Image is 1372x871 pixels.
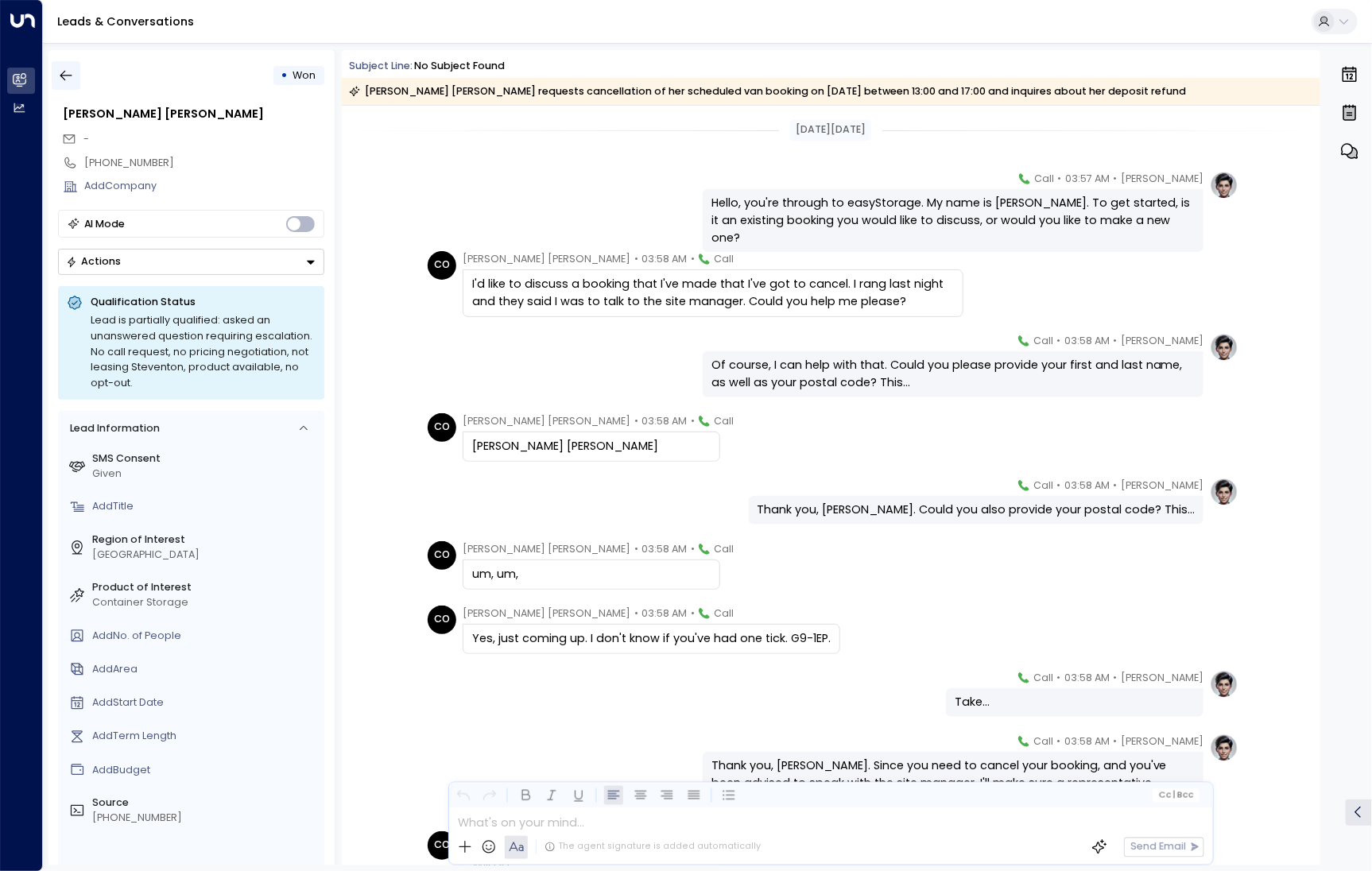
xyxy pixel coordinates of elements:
[428,606,456,634] div: CO
[714,413,734,429] span: Call
[1033,478,1053,494] span: Call
[472,276,954,310] div: I'd like to discuss a booking that I've made that I've got to cancel. I rang last night and they ...
[634,606,638,621] span: •
[1033,734,1053,749] span: Call
[1114,171,1118,187] span: •
[1121,478,1203,494] span: [PERSON_NAME]
[453,786,473,806] button: Undo
[1173,791,1176,800] span: |
[1114,670,1118,686] span: •
[1114,734,1118,749] span: •
[691,251,695,267] span: •
[472,566,711,583] div: um, um,
[428,831,456,860] div: CO
[1065,171,1110,187] span: 03:57 AM
[634,251,638,267] span: •
[1033,333,1053,349] span: Call
[711,757,1195,826] div: Thank you, [PERSON_NAME]. Since you need to cancel your booking, and you've been advised to speak...
[414,59,505,74] div: No subject found
[92,729,319,744] div: AddTerm Length
[293,68,316,82] span: Won
[428,541,456,570] div: CO
[1057,333,1061,349] span: •
[480,786,500,806] button: Redo
[1158,791,1194,800] span: Cc Bcc
[92,451,319,466] label: SMS Consent
[641,413,687,429] span: 03:58 AM
[64,421,159,436] div: Lead Information
[92,548,319,563] div: [GEOGRAPHIC_DATA]
[714,606,734,621] span: Call
[92,595,319,610] div: Container Storage
[691,606,695,621] span: •
[58,249,324,275] div: Button group with a nested menu
[1057,734,1061,749] span: •
[349,83,1186,99] div: [PERSON_NAME] [PERSON_NAME] requests cancellation of her scheduled van booking on [DATE] between ...
[1210,333,1238,362] img: profile-logo.png
[92,763,319,778] div: AddBudget
[1121,333,1203,349] span: [PERSON_NAME]
[691,413,695,429] span: •
[634,541,638,557] span: •
[349,59,413,72] span: Subject Line:
[281,63,288,88] div: •
[63,106,324,123] div: [PERSON_NAME] [PERSON_NAME]
[1114,478,1118,494] span: •
[428,413,456,442] div: CO
[1153,788,1200,802] button: Cc|Bcc
[83,132,89,145] span: -
[1114,333,1118,349] span: •
[463,541,630,557] span: [PERSON_NAME] [PERSON_NAME]
[463,413,630,429] span: [PERSON_NAME] [PERSON_NAME]
[92,580,319,595] label: Product of Interest
[1033,670,1053,686] span: Call
[472,438,711,455] div: [PERSON_NAME] [PERSON_NAME]
[955,694,1195,711] div: Take...
[84,179,324,194] div: AddCompany
[1064,333,1110,349] span: 03:58 AM
[641,606,687,621] span: 03:58 AM
[641,251,687,267] span: 03:58 AM
[714,541,734,557] span: Call
[463,251,630,267] span: [PERSON_NAME] [PERSON_NAME]
[91,295,316,309] p: Qualification Status
[1210,478,1238,506] img: profile-logo.png
[711,357,1195,391] div: Of course, I can help with that. Could you please provide your first and last name, as well as yo...
[1210,670,1238,699] img: profile-logo.png
[92,811,319,826] div: [PHONE_NUMBER]
[1058,171,1062,187] span: •
[84,156,324,171] div: [PHONE_NUMBER]
[711,195,1195,246] div: Hello, you're through to easyStorage. My name is [PERSON_NAME]. To get started, is it an existing...
[472,630,831,648] div: Yes, just coming up. I don't know if you've had one tick. G9-1EP.
[92,629,319,644] div: AddNo. of People
[1064,670,1110,686] span: 03:58 AM
[1057,670,1061,686] span: •
[1121,670,1203,686] span: [PERSON_NAME]
[92,796,319,811] label: Source
[1057,478,1061,494] span: •
[92,499,319,514] div: AddTitle
[92,532,319,548] label: Region of Interest
[1210,171,1238,199] img: profile-logo.png
[57,14,194,29] a: Leads & Conversations
[1064,734,1110,749] span: 03:58 AM
[634,413,638,429] span: •
[66,255,121,268] div: Actions
[428,251,456,280] div: CO
[691,541,695,557] span: •
[545,841,761,854] div: The agent signature is added automatically
[84,216,126,232] div: AI Mode
[1121,734,1203,749] span: [PERSON_NAME]
[92,466,319,482] div: Given
[1034,171,1054,187] span: Call
[58,249,324,275] button: Actions
[463,606,630,621] span: [PERSON_NAME] [PERSON_NAME]
[1121,171,1203,187] span: [PERSON_NAME]
[790,120,871,141] div: [DATE][DATE]
[91,312,316,391] div: Lead is partially qualified: asked an unanswered question requiring escalation. No call request, ...
[92,662,319,677] div: AddArea
[1064,478,1110,494] span: 03:58 AM
[757,501,1195,519] div: Thank you, [PERSON_NAME]. Could you also provide your postal code? This...
[92,695,319,710] div: AddStart Date
[641,541,687,557] span: 03:58 AM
